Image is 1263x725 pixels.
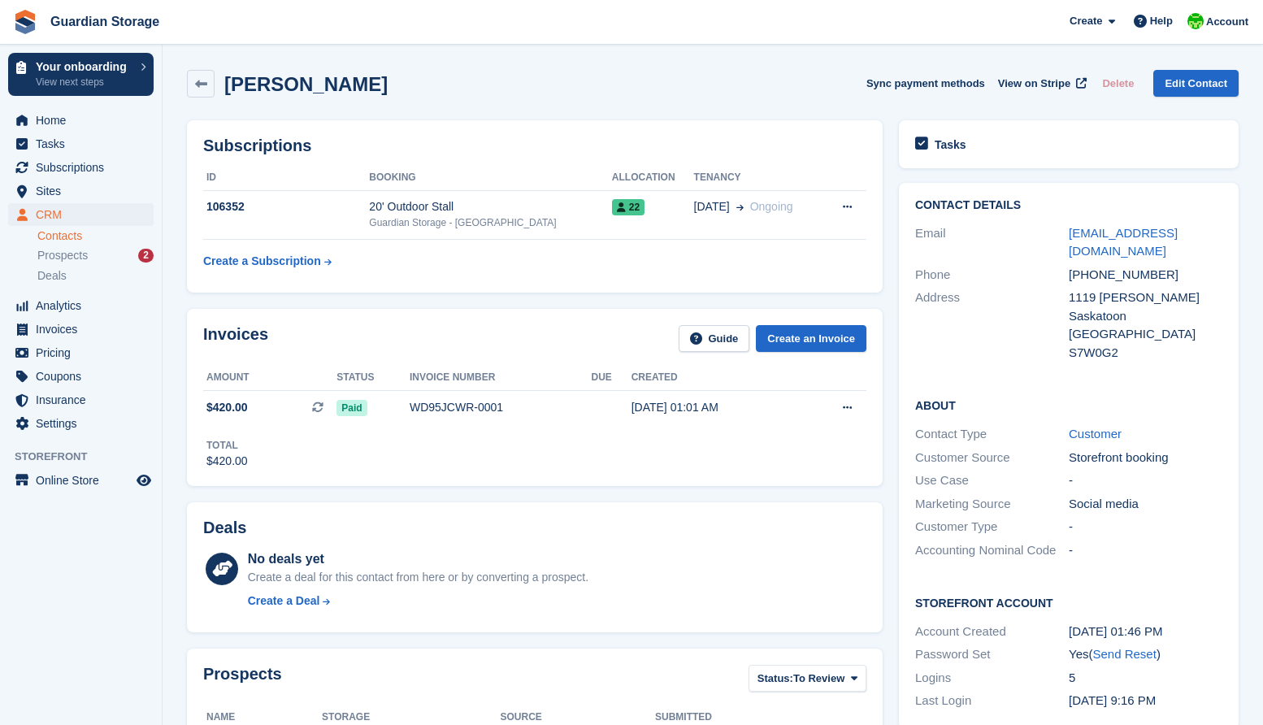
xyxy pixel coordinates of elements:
div: 2 [138,249,154,263]
th: Status [336,365,410,391]
a: Create a Subscription [203,246,332,276]
a: menu [8,180,154,202]
div: [PHONE_NUMBER] [1069,266,1222,284]
th: Created [631,365,801,391]
h2: Deals [203,519,246,537]
span: To Review [793,671,844,687]
div: Yes [1069,645,1222,664]
div: [DATE] 01:46 PM [1069,623,1222,641]
span: Status: [757,671,793,687]
div: Password Set [915,645,1069,664]
span: Subscriptions [36,156,133,179]
div: [DATE] 01:01 AM [631,399,801,416]
div: Customer Source [915,449,1069,467]
h2: Tasks [935,137,966,152]
span: Insurance [36,389,133,411]
span: Invoices [36,318,133,341]
div: 1119 [PERSON_NAME] [1069,289,1222,307]
a: menu [8,341,154,364]
div: Marketing Source [915,495,1069,514]
span: Deals [37,268,67,284]
span: 22 [612,199,645,215]
a: Your onboarding View next steps [8,53,154,96]
div: - [1069,541,1222,560]
button: Delete [1096,70,1140,97]
a: menu [8,203,154,226]
span: Account [1206,14,1248,30]
div: Guardian Storage - [GEOGRAPHIC_DATA] [369,215,611,230]
img: stora-icon-8386f47178a22dfd0bd8f6a31ec36ba5ce8667c1dd55bd0f319d3a0aa187defe.svg [13,10,37,34]
span: Settings [36,412,133,435]
div: - [1069,518,1222,536]
span: Create [1070,13,1102,29]
button: Sync payment methods [866,70,985,97]
span: CRM [36,203,133,226]
th: Allocation [612,165,694,191]
p: View next steps [36,75,132,89]
button: Status: To Review [749,665,866,692]
div: No deals yet [248,549,588,569]
div: Total [206,438,248,453]
div: - [1069,471,1222,490]
a: Preview store [134,471,154,490]
span: Pricing [36,341,133,364]
span: $420.00 [206,399,248,416]
div: Saskatoon [1069,307,1222,326]
h2: Storefront Account [915,594,1222,610]
div: Email [915,224,1069,261]
th: Amount [203,365,336,391]
p: Your onboarding [36,61,132,72]
a: menu [8,412,154,435]
a: menu [8,294,154,317]
span: Analytics [36,294,133,317]
div: 5 [1069,669,1222,688]
h2: About [915,397,1222,413]
a: Guardian Storage [44,8,166,35]
a: menu [8,132,154,155]
h2: [PERSON_NAME] [224,73,388,95]
th: Tenancy [694,165,822,191]
div: S7W0G2 [1069,344,1222,362]
div: Contact Type [915,425,1069,444]
div: Create a Deal [248,593,320,610]
a: menu [8,365,154,388]
img: Andrew Kinakin [1187,13,1204,29]
a: Guide [679,325,750,352]
span: Help [1150,13,1173,29]
time: 2025-09-04 02:16:01 UTC [1069,693,1156,707]
div: WD95JCWR-0001 [410,399,592,416]
span: Coupons [36,365,133,388]
div: $420.00 [206,453,248,470]
th: Invoice number [410,365,592,391]
span: Ongoing [750,200,793,213]
span: Paid [336,400,367,416]
a: menu [8,389,154,411]
a: menu [8,469,154,492]
div: Account Created [915,623,1069,641]
a: Contacts [37,228,154,244]
div: Social media [1069,495,1222,514]
a: [EMAIL_ADDRESS][DOMAIN_NAME] [1069,226,1178,258]
span: ( ) [1088,647,1160,661]
th: ID [203,165,369,191]
div: 20' Outdoor Stall [369,198,611,215]
div: 106352 [203,198,369,215]
a: Edit Contact [1153,70,1239,97]
span: Tasks [36,132,133,155]
h2: Contact Details [915,199,1222,212]
span: [DATE] [694,198,730,215]
div: Storefront booking [1069,449,1222,467]
a: menu [8,109,154,132]
a: Customer [1069,427,1122,441]
a: menu [8,318,154,341]
span: View on Stripe [998,76,1070,92]
span: Online Store [36,469,133,492]
a: Create an Invoice [756,325,866,352]
div: [GEOGRAPHIC_DATA] [1069,325,1222,344]
span: Home [36,109,133,132]
div: Accounting Nominal Code [915,541,1069,560]
span: Storefront [15,449,162,465]
th: Due [591,365,631,391]
div: Logins [915,669,1069,688]
span: Sites [36,180,133,202]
